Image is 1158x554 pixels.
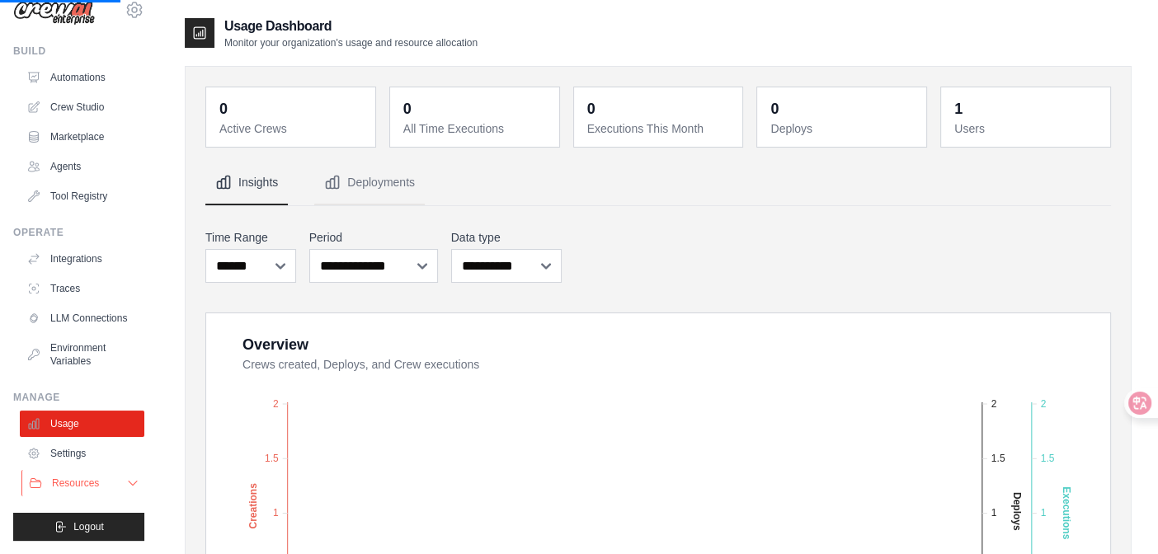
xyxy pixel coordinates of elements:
[1061,487,1072,540] text: Executions
[13,45,144,58] div: Build
[224,36,478,49] p: Monitor your organization's usage and resource allocation
[770,97,779,120] div: 0
[247,483,259,529] text: Creations
[205,229,296,246] label: Time Range
[20,64,144,91] a: Automations
[20,305,144,331] a: LLM Connections
[205,161,288,205] button: Insights
[954,97,963,120] div: 1
[20,183,144,209] a: Tool Registry
[1041,398,1047,410] tspan: 2
[242,333,308,356] div: Overview
[20,124,144,150] a: Marketplace
[451,229,562,246] label: Data type
[20,411,144,437] a: Usage
[242,356,1090,373] dt: Crews created, Deploys, and Crew executions
[309,229,438,246] label: Period
[52,477,99,490] span: Resources
[20,246,144,272] a: Integrations
[770,120,916,137] dt: Deploys
[21,470,146,496] button: Resources
[265,453,279,464] tspan: 1.5
[273,398,279,410] tspan: 2
[20,94,144,120] a: Crew Studio
[403,97,412,120] div: 0
[403,120,549,137] dt: All Time Executions
[219,120,365,137] dt: Active Crews
[954,120,1100,137] dt: Users
[20,440,144,467] a: Settings
[13,513,144,541] button: Logout
[1041,453,1055,464] tspan: 1.5
[587,97,595,120] div: 0
[991,398,997,410] tspan: 2
[314,161,425,205] button: Deployments
[20,335,144,374] a: Environment Variables
[219,97,228,120] div: 0
[273,508,279,519] tspan: 1
[13,226,144,239] div: Operate
[991,508,997,519] tspan: 1
[1041,508,1047,519] tspan: 1
[991,453,1005,464] tspan: 1.5
[73,520,104,533] span: Logout
[20,275,144,302] a: Traces
[205,161,1111,205] nav: Tabs
[224,16,478,36] h2: Usage Dashboard
[587,120,733,137] dt: Executions This Month
[1011,492,1023,531] text: Deploys
[13,391,144,404] div: Manage
[20,153,144,180] a: Agents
